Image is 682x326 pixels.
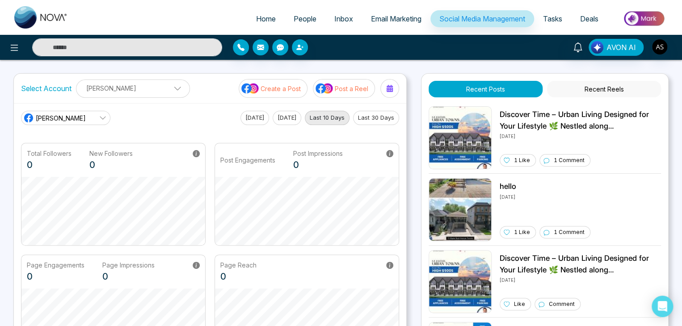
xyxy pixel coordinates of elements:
p: Post Impressions [293,149,343,158]
p: 1 Comment [554,156,585,164]
img: Lead Flow [591,41,603,54]
p: [PERSON_NAME] [82,81,184,96]
a: Inbox [325,10,362,27]
img: Unable to load img. [429,106,492,169]
button: social-media-iconCreate a Post [239,79,307,98]
p: [DATE] [500,276,661,284]
p: Discover Time – Urban Living Designed for Your Lifestyle 🌿 Nestled along [GEOGRAPHIC_DATA] in [GE... [500,253,661,276]
a: Social Media Management [430,10,534,27]
a: People [285,10,325,27]
img: Market-place.gif [612,8,677,29]
p: 1 Comment [554,228,585,236]
span: Inbox [334,14,353,23]
span: Email Marketing [371,14,421,23]
p: Create a Post [261,84,301,93]
a: Tasks [534,10,571,27]
img: Unable to load img. [429,178,492,241]
p: 0 [27,158,72,171]
button: [DATE] [273,111,301,125]
img: social-media-icon [241,83,259,94]
img: Nova CRM Logo [14,6,68,29]
span: People [294,14,316,23]
p: Post a Reel [335,84,368,93]
a: Home [247,10,285,27]
a: Email Marketing [362,10,430,27]
p: 0 [220,270,257,283]
img: Unable to load img. [429,250,492,313]
div: Open Intercom Messenger [652,296,673,317]
label: Select Account [21,83,72,94]
span: [PERSON_NAME] [36,113,86,123]
p: Page Engagements [27,260,84,270]
button: [DATE] [240,111,269,125]
p: 0 [293,158,343,171]
p: hello [500,181,590,192]
p: Like [514,300,525,308]
button: social-media-iconPost a Reel [313,79,375,98]
span: Social Media Management [439,14,525,23]
p: 1 Like [514,228,530,236]
button: Recent Reels [547,81,661,97]
a: Deals [571,10,607,27]
img: User Avatar [652,39,667,54]
p: Post Engagements [220,155,275,165]
p: 0 [27,270,84,283]
button: AVON AI [589,39,644,56]
span: Tasks [543,14,562,23]
span: Home [256,14,276,23]
p: New Followers [89,149,133,158]
img: social-media-icon [316,83,333,94]
p: [DATE] [500,192,590,201]
span: Deals [580,14,598,23]
p: 1 Like [514,156,530,164]
button: Last 10 Days [305,111,349,125]
p: 0 [102,270,155,283]
p: [DATE] [500,132,661,140]
p: Comment [549,300,575,308]
p: Page Impressions [102,260,155,270]
p: Page Reach [220,260,257,270]
span: AVON AI [606,42,636,53]
p: 0 [89,158,133,171]
p: Discover Time – Urban Living Designed for Your Lifestyle 🌿 Nestled along [GEOGRAPHIC_DATA] in [GE... [500,109,661,132]
button: Last 30 Days [353,111,399,125]
p: Total Followers [27,149,72,158]
button: Recent Posts [429,81,543,97]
